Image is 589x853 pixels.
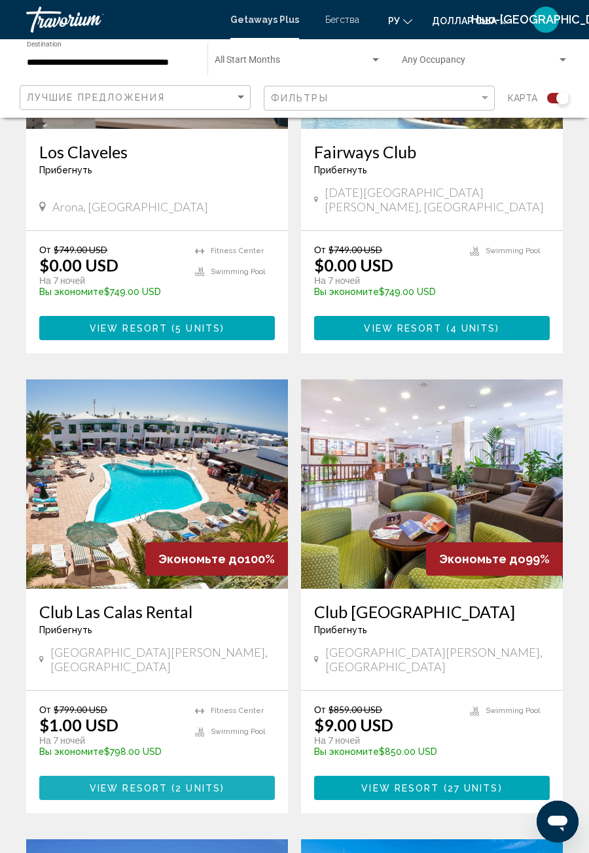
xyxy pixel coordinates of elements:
[90,783,168,793] span: View Resort
[448,783,499,793] span: 27 units
[39,287,182,297] p: $749.00 USD
[329,244,382,255] span: $749.00 USD
[314,287,379,297] span: Вы экономите
[39,776,275,800] button: View Resort(2 units)
[325,185,550,214] span: [DATE][GEOGRAPHIC_DATA][PERSON_NAME], [GEOGRAPHIC_DATA]
[39,255,118,275] p: $0.00 USD
[39,746,104,757] span: Вы экономите
[52,200,208,214] span: Arona, [GEOGRAPHIC_DATA]
[314,625,367,635] span: Прибегнуть
[537,801,579,843] iframe: Кнопка запуска окна обмена сообщениями
[388,11,412,30] button: Изменить язык
[314,316,550,340] button: View Resort(4 units)
[329,704,382,715] span: $859.00 USD
[211,268,265,276] span: Swimming Pool
[325,14,359,25] a: Бегства
[211,706,264,715] span: Fitness Center
[314,165,367,175] span: Прибегнуть
[486,247,540,255] span: Swimming Pool
[39,715,118,735] p: $1.00 USD
[432,11,509,30] button: Изменить валюту
[314,746,457,757] p: $850.00 USD
[271,93,329,103] span: Фильтры
[439,552,526,566] span: Экономьте до
[39,287,104,297] span: Вы экономите
[325,645,550,674] span: [GEOGRAPHIC_DATA][PERSON_NAME], [GEOGRAPHIC_DATA]
[314,735,457,746] p: На 7 ночей
[388,16,400,26] font: ру
[175,783,221,793] span: 2 units
[54,704,107,715] span: $799.00 USD
[39,704,50,715] span: От
[264,85,495,112] button: Filter
[314,244,325,255] span: От
[426,542,563,576] div: 99%
[439,783,502,793] span: ( )
[361,783,439,793] span: View Resort
[39,244,50,255] span: От
[158,552,245,566] span: Экономьте до
[314,746,379,757] span: Вы экономите
[301,379,563,589] img: 1668O01L.jpg
[314,255,393,275] p: $0.00 USD
[314,704,325,715] span: От
[39,735,182,746] p: На 7 ночей
[450,323,496,334] span: 4 units
[39,165,92,175] span: Прибегнуть
[314,275,457,287] p: На 7 ночей
[50,645,275,674] span: [GEOGRAPHIC_DATA][PERSON_NAME], [GEOGRAPHIC_DATA]
[508,89,537,107] span: карта
[39,275,182,287] p: На 7 ночей
[27,92,247,103] mat-select: Sort by
[90,323,168,334] span: View Resort
[39,625,92,635] span: Прибегнуть
[314,287,457,297] p: $749.00 USD
[168,783,224,793] span: ( )
[314,715,393,735] p: $9.00 USD
[211,727,265,736] span: Swimming Pool
[39,142,275,162] a: Los Claveles
[314,776,550,800] button: View Resort(27 units)
[529,6,563,33] button: Меню пользователя
[442,323,500,334] span: ( )
[211,247,264,255] span: Fitness Center
[230,14,299,25] a: Getaways Plus
[364,323,442,334] span: View Resort
[175,323,221,334] span: 5 units
[314,602,550,621] a: Club [GEOGRAPHIC_DATA]
[168,323,224,334] span: ( )
[314,142,550,162] a: Fairways Club
[26,7,217,33] a: Травориум
[27,92,165,103] span: Лучшие предложения
[39,602,275,621] a: Club Las Calas Rental
[26,379,288,589] img: 1448E01X.jpg
[486,706,540,715] span: Swimming Pool
[54,244,107,255] span: $749.00 USD
[432,16,497,26] font: доллар США
[145,542,288,576] div: 100%
[39,316,275,340] button: View Resort(5 units)
[39,746,182,757] p: $798.00 USD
